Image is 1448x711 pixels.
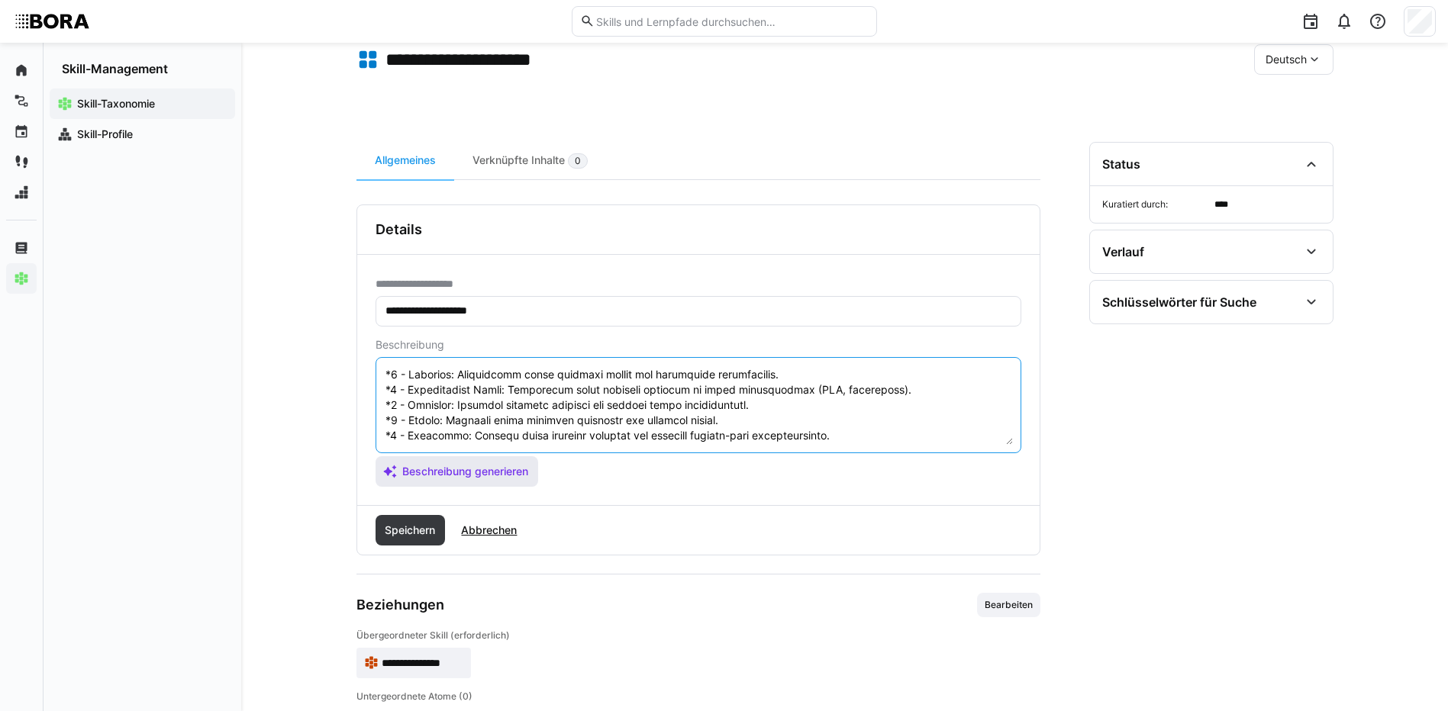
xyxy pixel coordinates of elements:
[376,515,446,545] button: Speichern
[1102,244,1144,259] div: Verlauf
[454,142,606,179] div: Verknüpfte Inhalte
[376,339,444,351] span: Beschreibung
[382,523,437,538] span: Speichern
[400,464,531,479] span: Beschreibung generieren
[356,597,444,613] h3: Beziehungen
[356,629,1040,642] h4: Übergeordneter Skill (erforderlich)
[983,599,1034,611] span: Bearbeiten
[451,515,527,545] button: Abbrechen
[1102,156,1140,172] div: Status
[977,593,1040,617] button: Bearbeiten
[1102,294,1256,310] div: Schlüsselwörter für Suche
[356,690,1040,703] h4: Untergeordnete Atome (0)
[575,155,581,167] span: 0
[376,221,422,238] h3: Details
[356,142,454,179] div: Allgemeines
[595,14,868,28] input: Skills und Lernpfade durchsuchen…
[459,523,519,538] span: Abbrechen
[1102,198,1208,211] span: Kuratiert durch:
[376,456,539,487] button: Beschreibung generieren
[1266,52,1307,67] span: Deutsch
